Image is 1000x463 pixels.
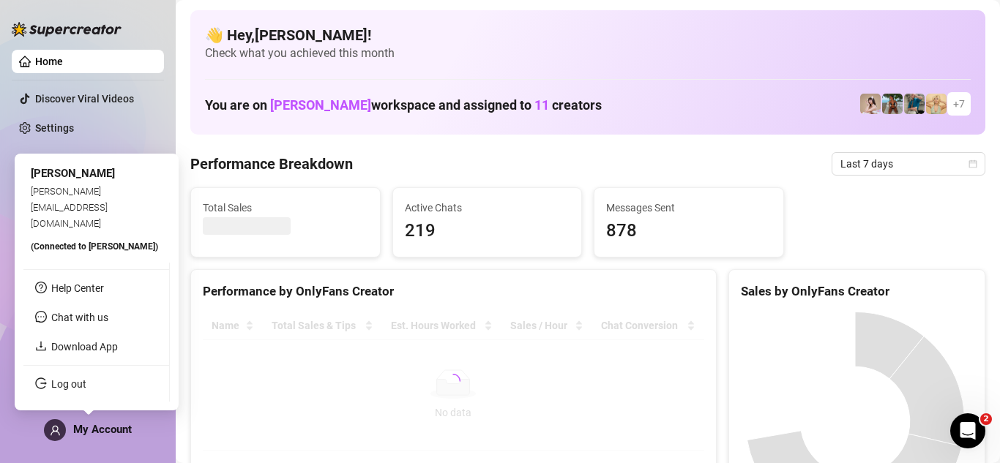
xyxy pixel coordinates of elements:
span: Active Chats [405,200,570,216]
span: message [35,311,47,323]
span: Total Sales [203,200,368,216]
img: Libby [882,94,903,114]
h1: You are on workspace and assigned to creators [205,97,602,113]
span: calendar [969,159,977,168]
span: [PERSON_NAME] [270,97,371,113]
li: Log out [23,372,169,396]
span: user [50,425,61,436]
h4: 👋 Hey, [PERSON_NAME] ! [205,25,971,45]
img: anaxmei [860,94,881,114]
span: [PERSON_NAME][EMAIL_ADDRESS][DOMAIN_NAME] [31,186,108,230]
h4: Performance Breakdown [190,154,353,174]
a: Settings [35,122,74,134]
span: 219 [405,217,570,245]
a: Log out [51,378,86,390]
span: Messages Sent [606,200,772,216]
span: Chat with us [51,312,108,323]
span: Last 7 days [840,153,977,175]
a: Discover Viral Videos [35,93,134,105]
span: My Account [73,423,132,436]
img: logo-BBDzfeDw.svg [12,22,122,37]
span: + 7 [953,96,965,112]
a: Home [35,56,63,67]
img: Actually.Maria [926,94,947,114]
span: 11 [534,97,549,113]
a: Help Center [51,282,104,294]
span: [PERSON_NAME] [31,167,115,180]
iframe: Intercom live chat [950,413,985,448]
span: Check what you achieved this month [205,45,971,61]
img: Eavnc [904,94,925,114]
span: 2 [980,413,992,425]
span: 878 [606,217,772,245]
span: loading [444,372,463,391]
span: (Connected to [PERSON_NAME] ) [31,241,158,252]
div: Performance by OnlyFans Creator [203,282,704,301]
a: Download App [51,341,118,353]
div: Sales by OnlyFans Creator [741,282,973,301]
